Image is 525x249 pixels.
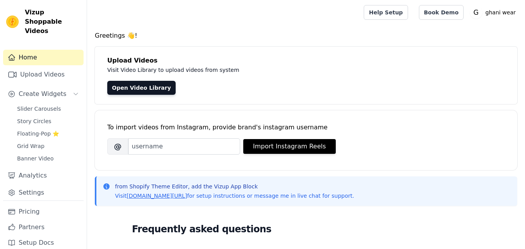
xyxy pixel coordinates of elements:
[107,138,128,155] span: @
[3,204,84,219] a: Pricing
[364,5,408,20] a: Help Setup
[127,193,187,199] a: [DOMAIN_NAME][URL]
[115,192,354,200] p: Visit for setup instructions or message me in live chat for support.
[107,123,505,132] div: To import videos from Instagram, provide brand's instagram username
[17,155,54,162] span: Banner Video
[3,185,84,200] a: Settings
[115,183,354,190] p: from Shopify Theme Editor, add the Vizup App Block
[95,31,517,40] h4: Greetings 👋!
[107,65,455,75] p: Visit Video Library to upload videos from system
[243,139,336,154] button: Import Instagram Reels
[470,5,519,19] button: G ghani wear
[17,105,61,113] span: Slider Carousels
[128,138,240,155] input: username
[107,56,505,65] h4: Upload Videos
[3,67,84,82] a: Upload Videos
[482,5,519,19] p: ghani wear
[6,16,19,28] img: Vizup
[17,142,44,150] span: Grid Wrap
[12,103,84,114] a: Slider Carousels
[12,128,84,139] a: Floating-Pop ⭐
[473,9,478,16] text: G
[3,168,84,183] a: Analytics
[3,50,84,65] a: Home
[12,116,84,127] a: Story Circles
[17,117,51,125] span: Story Circles
[107,81,176,95] a: Open Video Library
[419,5,464,20] a: Book Demo
[132,221,480,237] h2: Frequently asked questions
[3,86,84,102] button: Create Widgets
[25,8,80,36] span: Vizup Shoppable Videos
[19,89,66,99] span: Create Widgets
[3,219,84,235] a: Partners
[17,130,59,138] span: Floating-Pop ⭐
[12,153,84,164] a: Banner Video
[12,141,84,151] a: Grid Wrap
